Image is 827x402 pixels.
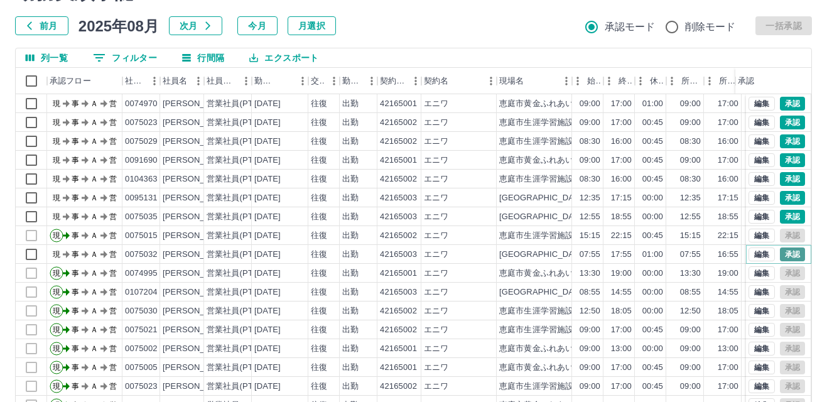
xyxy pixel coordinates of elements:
[499,136,623,148] div: 恵庭市生涯学習施設かしわのもり
[169,16,222,35] button: 次月
[90,156,98,165] text: Ａ
[254,324,281,336] div: [DATE]
[53,212,60,221] text: 現
[749,266,775,280] button: 編集
[680,211,701,223] div: 12:55
[738,68,754,94] div: 承認
[611,249,632,261] div: 17:55
[90,99,98,108] text: Ａ
[421,68,497,94] div: 契約名
[72,288,79,296] text: 事
[642,98,663,110] div: 01:00
[611,230,632,242] div: 22:15
[749,323,775,337] button: 編集
[642,230,663,242] div: 00:45
[311,173,327,185] div: 往復
[499,173,623,185] div: 恵庭市生涯学習施設かしわのもり
[237,16,278,35] button: 今月
[572,68,603,94] div: 始業
[311,155,327,166] div: 往復
[293,72,312,90] button: メニュー
[580,136,600,148] div: 08:30
[53,269,60,278] text: 現
[53,231,60,240] text: 現
[780,191,805,205] button: 承認
[207,192,273,204] div: 営業社員(PT契約)
[163,136,231,148] div: [PERSON_NAME]
[611,117,632,129] div: 17:00
[53,307,60,315] text: 現
[122,68,160,94] div: 社員番号
[163,155,231,166] div: [PERSON_NAME]
[72,99,79,108] text: 事
[342,286,359,298] div: 出勤
[53,137,60,146] text: 現
[254,98,281,110] div: [DATE]
[90,175,98,183] text: Ａ
[207,117,273,129] div: 営業社員(PT契約)
[90,193,98,202] text: Ａ
[749,285,775,299] button: 編集
[325,72,343,90] button: メニュー
[125,249,158,261] div: 0075032
[254,155,281,166] div: [DATE]
[311,117,327,129] div: 往復
[780,247,805,261] button: 承認
[749,116,775,129] button: 編集
[380,136,417,148] div: 42165002
[276,72,293,90] button: ソート
[72,250,79,259] text: 事
[342,68,362,94] div: 勤務区分
[780,97,805,111] button: 承認
[172,48,234,67] button: 行間隔
[125,117,158,129] div: 0075023
[642,268,663,280] div: 00:00
[342,192,359,204] div: 出勤
[50,68,91,94] div: 承認フロー
[680,173,701,185] div: 08:30
[380,68,406,94] div: 契約コード
[342,155,359,166] div: 出勤
[53,250,60,259] text: 現
[580,305,600,317] div: 12:50
[749,134,775,148] button: 編集
[311,268,327,280] div: 往復
[254,117,281,129] div: [DATE]
[603,68,635,94] div: 終業
[499,211,712,223] div: [GEOGRAPHIC_DATA][PERSON_NAME]第二学童クラブ
[254,230,281,242] div: [DATE]
[499,286,712,298] div: [GEOGRAPHIC_DATA][PERSON_NAME]第二学童クラブ
[342,324,359,336] div: 出勤
[72,137,79,146] text: 事
[749,153,775,167] button: 編集
[380,192,417,204] div: 42165003
[311,230,327,242] div: 往復
[587,68,601,94] div: 始業
[580,117,600,129] div: 09:00
[680,192,701,204] div: 12:35
[611,286,632,298] div: 14:55
[424,268,448,280] div: エニワ
[72,118,79,127] text: 事
[611,305,632,317] div: 18:05
[125,136,158,148] div: 0075029
[311,68,325,94] div: 交通費
[718,173,738,185] div: 16:00
[254,286,281,298] div: [DATE]
[254,136,281,148] div: [DATE]
[125,155,158,166] div: 0091690
[580,268,600,280] div: 13:30
[342,98,359,110] div: 出勤
[499,155,607,166] div: 恵庭市黄金ふれあいセンター
[53,288,60,296] text: 現
[718,155,738,166] div: 17:00
[163,249,231,261] div: [PERSON_NAME]
[580,98,600,110] div: 09:00
[605,19,656,35] span: 承認モード
[685,19,736,35] span: 削除モード
[424,173,448,185] div: エニワ
[72,231,79,240] text: 事
[718,117,738,129] div: 17:00
[681,68,701,94] div: 所定開始
[125,173,158,185] div: 0104363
